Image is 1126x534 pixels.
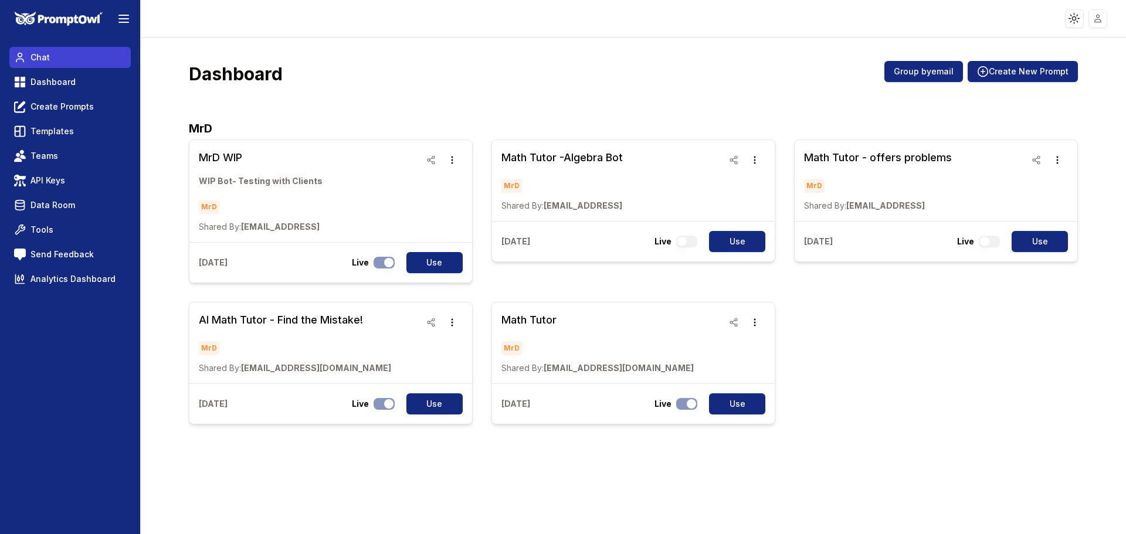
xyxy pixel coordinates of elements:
[199,149,323,233] a: MrD WIPWIP Bot- Testing with ClientsMrDShared By:[EMAIL_ADDRESS]
[501,398,530,410] p: [DATE]
[501,362,694,374] p: [EMAIL_ADDRESS][DOMAIN_NAME]
[804,179,825,193] span: MrD
[501,200,544,210] span: Shared By:
[9,96,131,117] a: Create Prompts
[189,63,283,84] h3: Dashboard
[399,252,463,273] a: Use
[30,150,58,162] span: Teams
[501,236,530,247] p: [DATE]
[9,268,131,290] a: Analytics Dashboard
[654,398,671,410] p: Live
[30,249,94,260] span: Send Feedback
[501,312,694,374] a: Math TutorMrDShared By:[EMAIL_ADDRESS][DOMAIN_NAME]
[199,222,241,232] span: Shared By:
[9,72,131,93] a: Dashboard
[352,257,369,268] p: Live
[30,199,75,211] span: Data Room
[1005,231,1068,252] a: Use
[9,195,131,216] a: Data Room
[9,47,131,68] a: Chat
[968,61,1078,82] button: Create New Prompt
[199,257,228,268] p: [DATE]
[9,145,131,166] a: Teams
[804,149,952,166] h3: Math Tutor - offers problems
[9,219,131,240] a: Tools
[709,231,765,252] button: Use
[199,312,391,328] h3: AI Math Tutor - Find the Mistake!
[406,252,463,273] button: Use
[189,120,1078,137] h2: MrD
[9,121,131,142] a: Templates
[199,398,228,410] p: [DATE]
[30,273,116,285] span: Analytics Dashboard
[199,363,241,373] span: Shared By:
[709,393,765,414] button: Use
[702,393,765,414] a: Use
[15,12,103,26] img: PromptOwl
[501,363,544,373] span: Shared By:
[884,61,963,82] button: Group byemail
[199,341,219,355] span: MrD
[501,179,522,193] span: MrD
[501,312,694,328] h3: Math Tutor
[199,221,323,233] p: [EMAIL_ADDRESS]
[199,312,391,374] a: AI Math Tutor - Find the Mistake!MrDShared By:[EMAIL_ADDRESS][DOMAIN_NAME]
[654,236,671,247] p: Live
[30,101,94,113] span: Create Prompts
[199,175,323,187] p: WIP Bot- Testing with Clients
[501,149,623,166] h3: Math Tutor -Algebra Bot
[702,231,765,252] a: Use
[804,236,833,247] p: [DATE]
[501,200,623,212] p: [EMAIL_ADDRESS]
[30,125,74,137] span: Templates
[199,362,391,374] p: [EMAIL_ADDRESS][DOMAIN_NAME]
[9,170,131,191] a: API Keys
[804,200,846,210] span: Shared By:
[14,249,26,260] img: feedback
[30,224,53,236] span: Tools
[30,175,65,186] span: API Keys
[30,52,50,63] span: Chat
[501,149,623,212] a: Math Tutor -Algebra BotMrDShared By:[EMAIL_ADDRESS]
[406,393,463,414] button: Use
[30,76,76,88] span: Dashboard
[9,244,131,265] a: Send Feedback
[199,200,219,214] span: MrD
[501,341,522,355] span: MrD
[1090,10,1107,27] img: placeholder-user.jpg
[957,236,974,247] p: Live
[399,393,463,414] a: Use
[1012,231,1068,252] button: Use
[199,149,323,166] h3: MrD WIP
[804,149,952,212] a: Math Tutor - offers problemsMrDShared By:[EMAIL_ADDRESS]
[352,398,369,410] p: Live
[804,200,952,212] p: [EMAIL_ADDRESS]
